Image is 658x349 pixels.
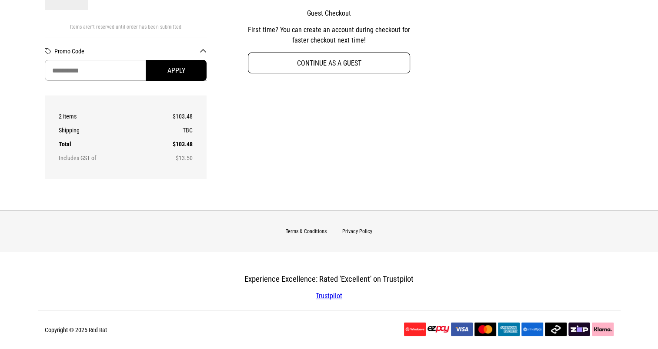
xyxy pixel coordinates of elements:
[451,323,473,336] img: Visa
[59,109,146,123] th: 2 items
[112,274,547,284] h3: Experience Excellence: Rated 'Excellent' on Trustpilot
[545,323,567,336] img: Afterpay
[45,325,107,335] p: Copyright © 2025 Red Rat
[404,323,426,336] img: Windcave
[286,228,327,234] a: Terms & Conditions
[146,60,207,81] button: Apply
[342,228,372,234] a: Privacy Policy
[59,137,146,151] th: Total
[521,323,543,336] img: Online EFTPOS
[428,326,449,333] img: EzPay
[498,323,520,336] img: American Express
[316,292,342,300] a: Trustpilot
[474,323,496,336] img: Mastercard
[248,53,410,73] button: Continue as a guest
[146,109,193,123] td: $103.48
[146,123,193,137] td: TBC
[568,323,590,336] img: Zip
[59,151,146,165] th: Includes GST of
[146,151,193,165] td: $13.50
[45,60,207,81] input: Promo Code
[592,323,614,336] img: Klarna
[54,48,207,55] button: Promo Code
[45,24,207,37] div: Items aren't reserved until order has been submitted
[248,25,410,46] p: First time? You can create an account during checkout for faster checkout next time!
[59,123,146,137] th: Shipping
[248,9,410,18] h2: Guest Checkout
[146,137,193,151] td: $103.48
